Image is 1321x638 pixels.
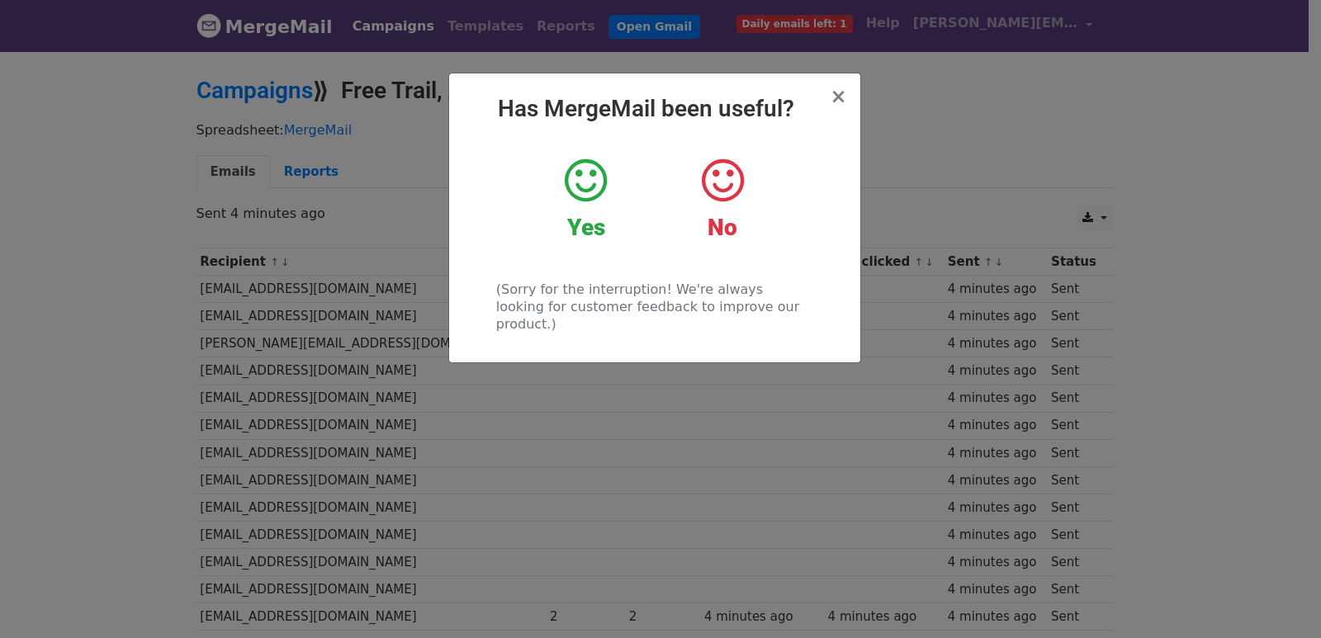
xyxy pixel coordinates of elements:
[462,95,847,123] h2: Has MergeMail been useful?
[708,214,737,241] strong: No
[567,214,605,241] strong: Yes
[496,281,812,333] p: (Sorry for the interruption! We're always looking for customer feedback to improve our product.)
[830,85,846,108] span: ×
[666,156,778,242] a: No
[530,156,642,242] a: Yes
[830,87,846,106] button: Close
